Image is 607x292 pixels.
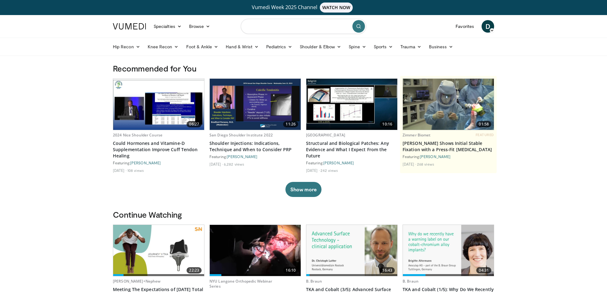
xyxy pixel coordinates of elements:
[403,79,494,130] img: 6bc46ad6-b634-4876-a934-24d4e08d5fac.620x360_q85_upscale.jpg
[187,121,202,127] span: 06:27
[296,40,345,53] a: Shoulder & Elbow
[283,121,298,127] span: 11:26
[210,225,301,276] a: 16:10
[113,79,204,130] a: 06:27
[209,162,223,167] li: [DATE]
[150,20,185,33] a: Specialties
[144,40,182,53] a: Knee Recon
[306,140,398,159] a: Structural and Biological Patches: Any Evidence and What I Expect From the Future
[476,121,491,127] span: 01:58
[210,225,301,276] img: fcd60be4-82dd-48f8-9600-e12ed7caa5a9.620x360_q85_upscale.jpg
[113,279,161,284] a: [PERSON_NAME]+Nephew
[262,40,296,53] a: Pediatrics
[113,63,494,73] h3: Recommended for You
[323,161,354,165] a: [PERSON_NAME]
[306,279,322,284] a: B. Braun
[209,140,301,153] a: Shoulder Injections: Indications, Technique and When to Consider PRP
[130,161,161,165] a: [PERSON_NAME]
[210,79,301,130] img: 0c794cab-9135-4761-9c1d-251fe1ec8b0b.620x360_q85_upscale.jpg
[306,168,319,173] li: [DATE]
[306,160,398,165] div: Featuring:
[187,267,202,273] span: 22:23
[113,225,204,276] img: 0d2b654a-2a5a-475e-b585-3f5d90f7f6ed.620x360_q85_upscale.jpg
[403,279,419,284] a: B. Braun
[320,3,353,13] span: WATCH NOW
[209,154,301,159] div: Featuring:
[113,168,126,173] li: [DATE]
[403,79,494,130] a: 01:58
[210,79,301,130] a: 11:26
[403,132,431,138] a: Zimmer Biomet
[283,267,298,273] span: 16:10
[113,79,204,130] img: 17de1c7f-59a1-4573-aa70-5b679b1889c6.620x360_q85_upscale.jpg
[425,40,457,53] a: Business
[403,154,494,159] div: Featuring:
[476,133,494,137] span: FEATURED
[482,20,494,33] a: D
[113,225,204,276] a: 22:23
[127,168,144,173] li: 108 views
[476,267,491,273] span: 04:31
[403,225,494,276] img: 1f44b17a-45f2-45a5-9c06-6d3bc27b49b5.620x360_q85_upscale.jpg
[109,40,144,53] a: Hip Recon
[114,3,493,13] a: Vumedi Week 2025 ChannelWATCH NOW
[320,168,338,173] li: 242 views
[417,162,434,167] li: 268 views
[113,140,204,159] a: Could Hormones and Vitamine-D Supplementation Improve Cuff Tendon Healing
[113,210,494,220] h3: Continue Watching
[452,20,478,33] a: Favorites
[182,40,222,53] a: Foot & Ankle
[113,160,204,165] div: Featuring:
[306,132,345,138] a: [GEOGRAPHIC_DATA]
[241,19,366,34] input: Search topics, interventions
[222,40,262,53] a: Hand & Wrist
[306,225,397,276] a: 16:43
[185,20,214,33] a: Browse
[113,23,146,29] img: VuMedi Logo
[113,132,162,138] a: 2024 Nice Shoulder Course
[209,279,272,289] a: NYU Langone Orthopedic Webinar Series
[370,40,397,53] a: Sports
[306,79,397,130] a: 10:16
[285,182,321,197] button: Show more
[397,40,425,53] a: Trauma
[420,154,451,159] a: [PERSON_NAME]
[403,140,494,153] a: [PERSON_NAME] Shows Initial Stable Fixation with a Press-Fit [MEDICAL_DATA]
[224,162,244,167] li: 6,282 views
[345,40,370,53] a: Spine
[403,225,494,276] a: 04:31
[380,267,395,273] span: 16:43
[306,79,397,130] img: 59a9fd30-ffa8-43ea-a133-21a4f3100a19.620x360_q85_upscale.jpg
[306,225,397,276] img: e43b3e69-b2a1-420d-90d5-41802d828e43.620x360_q85_upscale.jpg
[209,132,273,138] a: San Diego Shoulder Institute 2022
[380,121,395,127] span: 10:16
[403,162,416,167] li: [DATE]
[227,154,257,159] a: [PERSON_NAME]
